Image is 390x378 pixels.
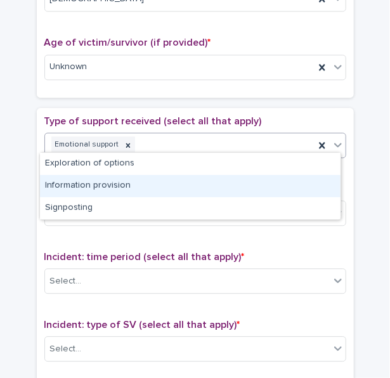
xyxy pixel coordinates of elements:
[51,136,121,153] div: Emotional support
[40,175,341,197] div: Information provision
[50,60,88,74] span: Unknown
[44,320,240,330] span: Incident: type of SV (select all that apply)
[44,37,211,48] span: Age of victim/survivor (if provided)
[50,342,82,356] div: Select...
[44,252,245,262] span: Incident: time period (select all that apply)
[40,153,341,175] div: Exploration of options
[50,275,82,288] div: Select...
[44,116,262,126] span: Type of support received (select all that apply)
[40,197,341,219] div: Signposting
